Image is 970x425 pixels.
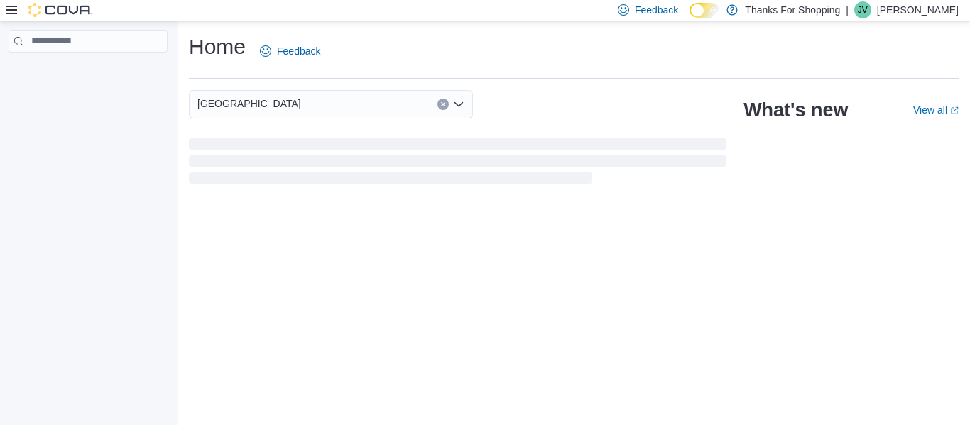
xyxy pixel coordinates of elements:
input: Dark Mode [690,3,719,18]
nav: Complex example [9,55,168,89]
span: [GEOGRAPHIC_DATA] [197,95,301,112]
button: Clear input [437,99,449,110]
button: Open list of options [453,99,464,110]
p: [PERSON_NAME] [877,1,959,18]
span: Feedback [277,44,320,58]
p: Thanks For Shopping [745,1,840,18]
img: Cova [28,3,92,17]
svg: External link [950,106,959,115]
span: Loading [189,141,726,187]
span: JV [858,1,868,18]
a: Feedback [254,37,326,65]
h2: What's new [743,99,848,121]
p: | [846,1,849,18]
span: Feedback [635,3,678,17]
div: J Van Dyck [854,1,871,18]
a: View allExternal link [913,104,959,116]
h1: Home [189,33,246,61]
